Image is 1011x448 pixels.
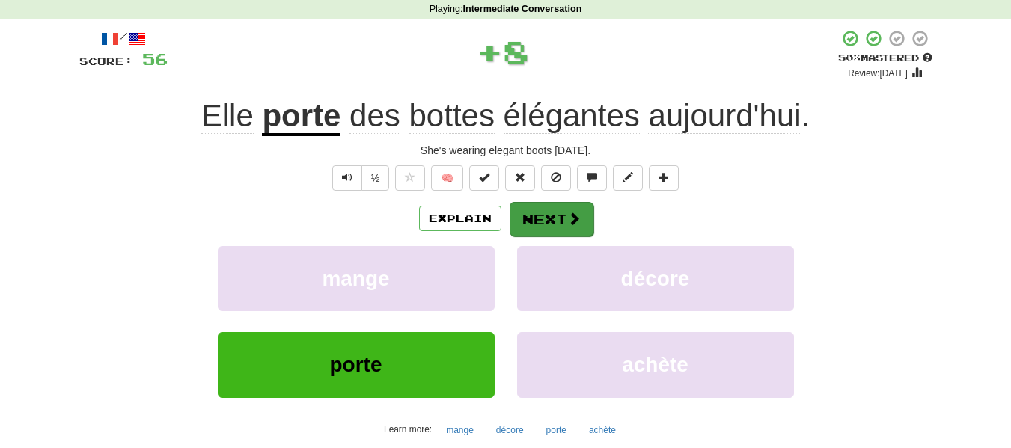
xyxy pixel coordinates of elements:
[541,165,571,191] button: Ignore sentence (alt+i)
[322,267,389,290] span: mange
[517,332,794,397] button: achète
[504,98,640,134] span: élégantes
[581,419,624,441] button: achète
[517,246,794,311] button: décore
[505,165,535,191] button: Reset to 0% Mastered (alt+r)
[332,165,362,191] button: Play sentence audio (ctl+space)
[419,206,501,231] button: Explain
[503,33,529,70] span: 8
[648,98,801,134] span: aujourd'hui
[79,55,133,67] span: Score:
[395,165,425,191] button: Favorite sentence (alt+f)
[201,98,254,134] span: Elle
[262,98,340,136] u: porte
[613,165,643,191] button: Edit sentence (alt+d)
[349,98,400,134] span: des
[329,165,390,191] div: Text-to-speech controls
[621,267,690,290] span: décore
[510,202,593,236] button: Next
[79,143,932,158] div: She's wearing elegant boots [DATE].
[409,98,495,134] span: bottes
[431,165,463,191] button: 🧠
[142,49,168,68] span: 56
[218,332,495,397] button: porte
[361,165,390,191] button: ½
[79,29,168,48] div: /
[622,353,688,376] span: achète
[384,424,432,435] small: Learn more:
[330,353,382,376] span: porte
[488,419,532,441] button: décore
[838,52,932,65] div: Mastered
[577,165,607,191] button: Discuss sentence (alt+u)
[438,419,482,441] button: mange
[538,419,575,441] button: porte
[649,165,679,191] button: Add to collection (alt+a)
[462,4,581,14] strong: Intermediate Conversation
[838,52,861,64] span: 50 %
[477,29,503,74] span: +
[218,246,495,311] button: mange
[469,165,499,191] button: Set this sentence to 100% Mastered (alt+m)
[340,98,810,134] span: .
[848,68,908,79] small: Review: [DATE]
